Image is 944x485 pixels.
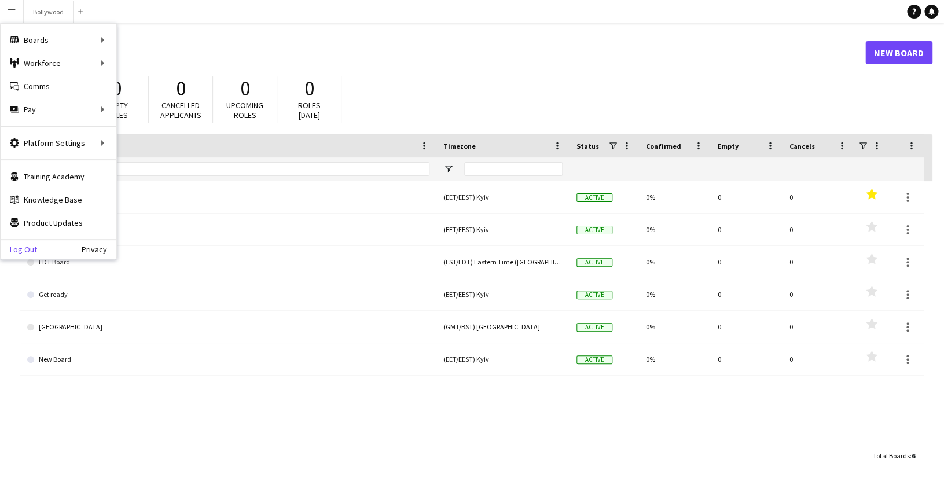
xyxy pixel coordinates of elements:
[783,278,854,310] div: 0
[912,451,915,460] span: 6
[226,100,263,120] span: Upcoming roles
[1,52,116,75] div: Workforce
[711,343,783,375] div: 0
[576,193,612,202] span: Active
[639,278,711,310] div: 0%
[436,181,570,213] div: (EET/EEST) Kyiv
[436,214,570,245] div: (EET/EEST) Kyiv
[1,245,37,254] a: Log Out
[1,188,116,211] a: Knowledge Base
[783,343,854,375] div: 0
[27,311,429,343] a: [GEOGRAPHIC_DATA]
[783,246,854,278] div: 0
[1,98,116,121] div: Pay
[639,214,711,245] div: 0%
[639,311,711,343] div: 0%
[1,131,116,155] div: Platform Settings
[873,444,915,467] div: :
[711,214,783,245] div: 0
[718,142,739,150] span: Empty
[27,343,429,376] a: New Board
[20,44,865,61] h1: Boards
[436,343,570,375] div: (EET/EEST) Kyiv
[576,258,612,267] span: Active
[24,1,74,23] button: Bollywood
[783,214,854,245] div: 0
[27,214,429,246] a: Ad Hoc Jobs
[1,75,116,98] a: Comms
[576,226,612,234] span: Active
[443,142,476,150] span: Timezone
[711,181,783,213] div: 0
[576,291,612,299] span: Active
[576,142,599,150] span: Status
[1,211,116,234] a: Product Updates
[783,181,854,213] div: 0
[240,76,250,101] span: 0
[646,142,681,150] span: Confirmed
[576,355,612,364] span: Active
[436,311,570,343] div: (GMT/BST) [GEOGRAPHIC_DATA]
[873,451,910,460] span: Total Boards
[783,311,854,343] div: 0
[789,142,815,150] span: Cancels
[304,76,314,101] span: 0
[1,165,116,188] a: Training Academy
[639,246,711,278] div: 0%
[27,246,429,278] a: EDT Board
[82,245,116,254] a: Privacy
[865,41,932,64] a: New Board
[1,28,116,52] div: Boards
[711,311,783,343] div: 0
[436,246,570,278] div: (EST/EDT) Eastern Time ([GEOGRAPHIC_DATA] & [GEOGRAPHIC_DATA])
[711,278,783,310] div: 0
[711,246,783,278] div: 0
[176,76,186,101] span: 0
[464,162,563,176] input: Timezone Filter Input
[27,181,429,214] a: Bollywood
[160,100,201,120] span: Cancelled applicants
[436,278,570,310] div: (EET/EEST) Kyiv
[639,181,711,213] div: 0%
[639,343,711,375] div: 0%
[576,323,612,332] span: Active
[27,278,429,311] a: Get ready
[443,164,454,174] button: Open Filter Menu
[48,162,429,176] input: Board name Filter Input
[298,100,321,120] span: Roles [DATE]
